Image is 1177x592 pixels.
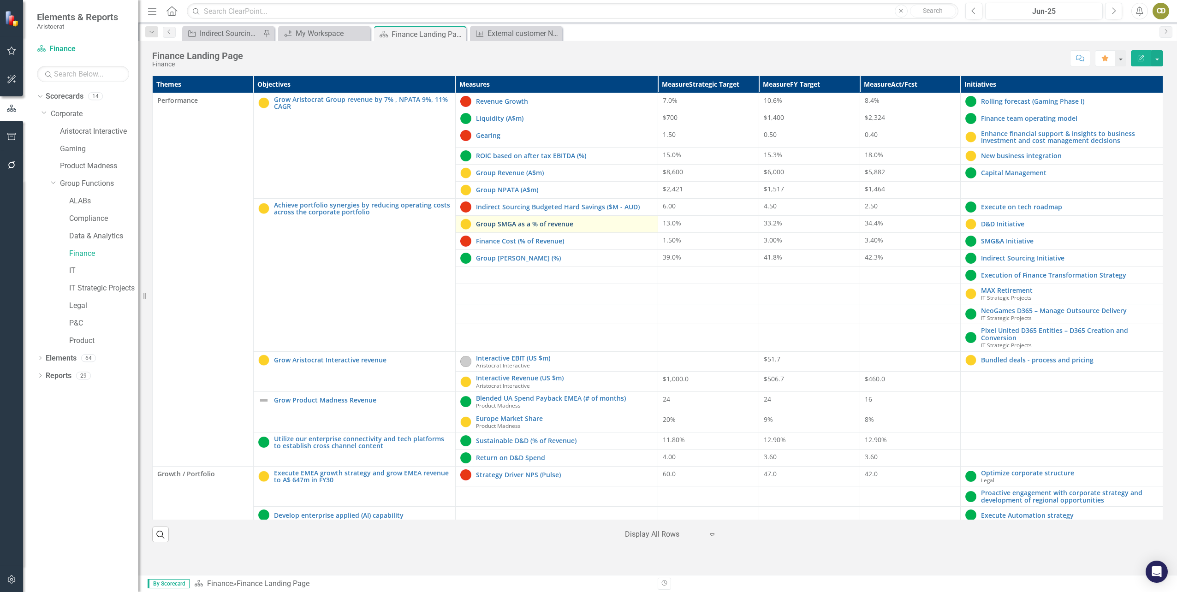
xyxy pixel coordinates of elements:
[961,351,1163,372] td: Double-Click to Edit Right Click for Context Menu
[965,471,976,482] img: On Track
[981,203,1158,210] a: Execute on tech roadmap
[985,3,1103,19] button: Jun-25
[460,452,471,463] img: On Track
[274,512,451,519] a: Develop enterprise applied (AI) capability
[69,301,138,311] a: Legal
[663,374,689,383] span: $1,000.0
[258,97,269,108] img: At Risk
[961,266,1163,284] td: Double-Click to Edit Right Click for Context Menu
[456,198,658,215] td: Double-Click to Edit Right Click for Context Menu
[69,266,138,276] a: IT
[764,236,782,244] span: 3.00%
[663,219,681,227] span: 13.0%
[764,415,773,424] span: 9%
[258,355,269,366] img: At Risk
[88,93,103,101] div: 14
[663,167,683,176] span: $8,600
[456,449,658,466] td: Double-Click to Edit Right Click for Context Menu
[764,219,782,227] span: 33.2%
[274,201,451,216] a: Achieve portfolio synergies by reducing operating costs across the corporate portfolio
[981,152,1158,159] a: New business integration
[460,469,471,480] img: Off Track
[965,270,976,281] img: On Track
[865,253,883,261] span: 42.3%
[60,126,138,137] a: Aristocrat Interactive
[460,150,471,161] img: On Track
[663,113,678,122] span: $700
[476,203,653,210] a: Indirect Sourcing Budgeted Hard Savings ($M - AUD)
[187,3,958,19] input: Search ClearPoint...
[456,215,658,232] td: Double-Click to Edit Right Click for Context Menu
[46,371,71,381] a: Reports
[476,255,653,261] a: Group [PERSON_NAME] (%)
[961,198,1163,215] td: Double-Click to Edit Right Click for Context Menu
[456,147,658,164] td: Double-Click to Edit Right Click for Context Menu
[476,220,653,227] a: Group SMGA as a % of revenue
[476,152,653,159] a: ROIC based on after tax EBITDA (%)
[152,51,243,61] div: Finance Landing Page
[253,432,456,466] td: Double-Click to Edit Right Click for Context Menu
[965,491,976,502] img: On Track
[258,395,269,406] img: Not Defined
[280,28,368,39] a: My Workspace
[965,131,976,142] img: At Risk
[663,415,676,424] span: 20%
[476,471,653,478] a: Strategy Driver NPS (Pulse)
[37,66,129,82] input: Search Below...
[69,213,138,224] a: Compliance
[865,130,878,139] span: 0.40
[253,93,456,199] td: Double-Click to Edit Right Click for Context Menu
[865,435,887,444] span: 12.90%
[81,354,96,362] div: 64
[237,579,309,588] div: Finance Landing Page
[487,28,560,39] div: External customer NPS
[476,415,653,422] a: Europe Market Share
[981,294,1032,301] span: IT Strategic Projects
[148,579,190,588] span: By Scorecard
[456,164,658,181] td: Double-Click to Edit Right Click for Context Menu
[663,150,681,159] span: 15.0%
[456,232,658,249] td: Double-Click to Edit Right Click for Context Menu
[981,115,1158,122] a: Finance team operating model
[69,336,138,346] a: Product
[764,96,782,105] span: 10.6%
[981,356,1158,363] a: Bundled deals - process and pricing
[460,396,471,407] img: On Track
[476,132,653,139] a: Gearing
[476,169,653,176] a: Group Revenue (A$m)
[981,327,1158,341] a: Pixel United D365 Entities – D365 Creation and Conversion
[258,203,269,214] img: At Risk
[69,249,138,259] a: Finance
[865,184,885,193] span: $1,464
[476,422,521,429] span: Product Madness
[981,255,1158,261] a: Indirect Sourcing Initiative
[663,395,670,403] span: 24
[865,219,883,227] span: 34.4%
[961,249,1163,266] td: Double-Click to Edit Right Click for Context Menu
[764,355,780,363] span: $51.7
[764,435,786,444] span: 12.90%
[865,415,874,424] span: 8%
[476,186,653,193] a: Group NPATA (A$m)
[184,28,261,39] a: Indirect Sourcing Initiative
[663,253,681,261] span: 39.0%
[274,397,451,403] a: Grow Product Madness Revenue
[460,376,471,387] img: At Risk
[460,219,471,230] img: At Risk
[965,288,976,299] img: At Risk
[965,201,976,213] img: On Track
[153,93,254,467] td: Double-Click to Edit
[865,113,885,122] span: $2,324
[865,96,880,105] span: 8.4%
[663,201,676,210] span: 6.00
[988,6,1100,17] div: Jun-25
[764,452,777,461] span: 3.60
[764,130,777,139] span: 0.50
[961,127,1163,148] td: Double-Click to Edit Right Click for Context Menu
[253,507,456,524] td: Double-Click to Edit Right Click for Context Menu
[1153,3,1169,19] div: CD
[961,110,1163,127] td: Double-Click to Edit Right Click for Context Menu
[69,231,138,242] a: Data & Analytics
[764,167,784,176] span: $6,000
[865,167,885,176] span: $5,882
